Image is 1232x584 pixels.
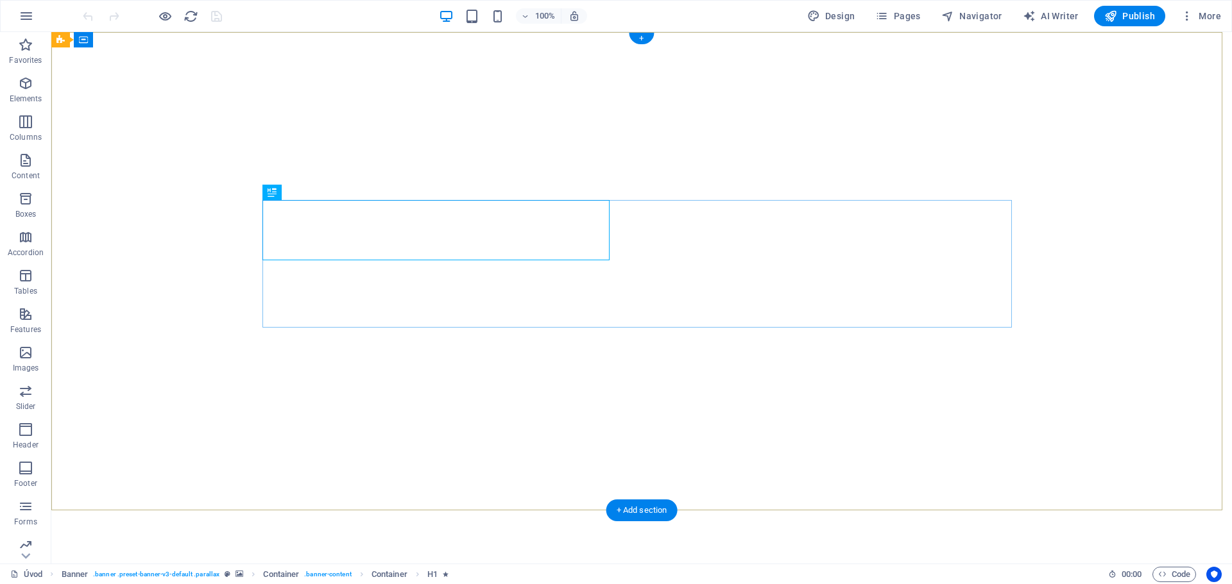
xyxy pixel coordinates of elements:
i: Reload page [184,9,198,24]
div: + [629,33,654,44]
button: Pages [870,6,925,26]
p: Columns [10,132,42,142]
i: Element contains an animation [443,571,449,578]
span: Click to select. Double-click to edit [62,567,89,582]
span: AI Writer [1023,10,1079,22]
span: More [1181,10,1221,22]
p: Features [10,324,41,335]
h6: Session time [1108,567,1142,582]
button: More [1176,6,1226,26]
p: Forms [14,517,37,527]
p: Tables [14,286,37,296]
button: Usercentrics [1206,567,1222,582]
span: Navigator [941,10,1002,22]
p: Content [12,171,40,181]
p: Slider [16,401,36,412]
p: Header [13,440,38,450]
span: Code [1158,567,1190,582]
i: On resize automatically adjust zoom level to fit chosen device. [569,10,580,22]
p: Images [13,363,39,373]
p: Elements [10,94,42,104]
p: Boxes [15,209,37,219]
span: 00 00 [1122,567,1142,582]
div: Design (Ctrl+Alt+Y) [802,6,860,26]
i: This element is a customizable preset [225,571,230,578]
span: Pages [875,10,920,22]
h6: 100% [535,8,556,24]
button: Design [802,6,860,26]
button: Code [1152,567,1196,582]
p: Accordion [8,247,44,258]
button: Navigator [936,6,1007,26]
button: Click here to leave preview mode and continue editing [157,8,173,24]
span: Click to select. Double-click to edit [372,567,407,582]
span: . banner .preset-banner-v3-default .parallax [93,567,219,582]
div: + Add section [606,499,678,521]
a: Click to cancel selection. Double-click to open Pages [10,567,42,582]
nav: breadcrumb [62,567,449,582]
button: 100% [516,8,561,24]
button: AI Writer [1018,6,1084,26]
span: Publish [1104,10,1155,22]
span: : [1131,569,1133,579]
button: Publish [1094,6,1165,26]
p: Favorites [9,55,42,65]
span: . banner-content [304,567,351,582]
span: Click to select. Double-click to edit [427,567,438,582]
span: Click to select. Double-click to edit [263,567,299,582]
span: Design [807,10,855,22]
p: Footer [14,478,37,488]
i: This element contains a background [235,571,243,578]
button: reload [183,8,198,24]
